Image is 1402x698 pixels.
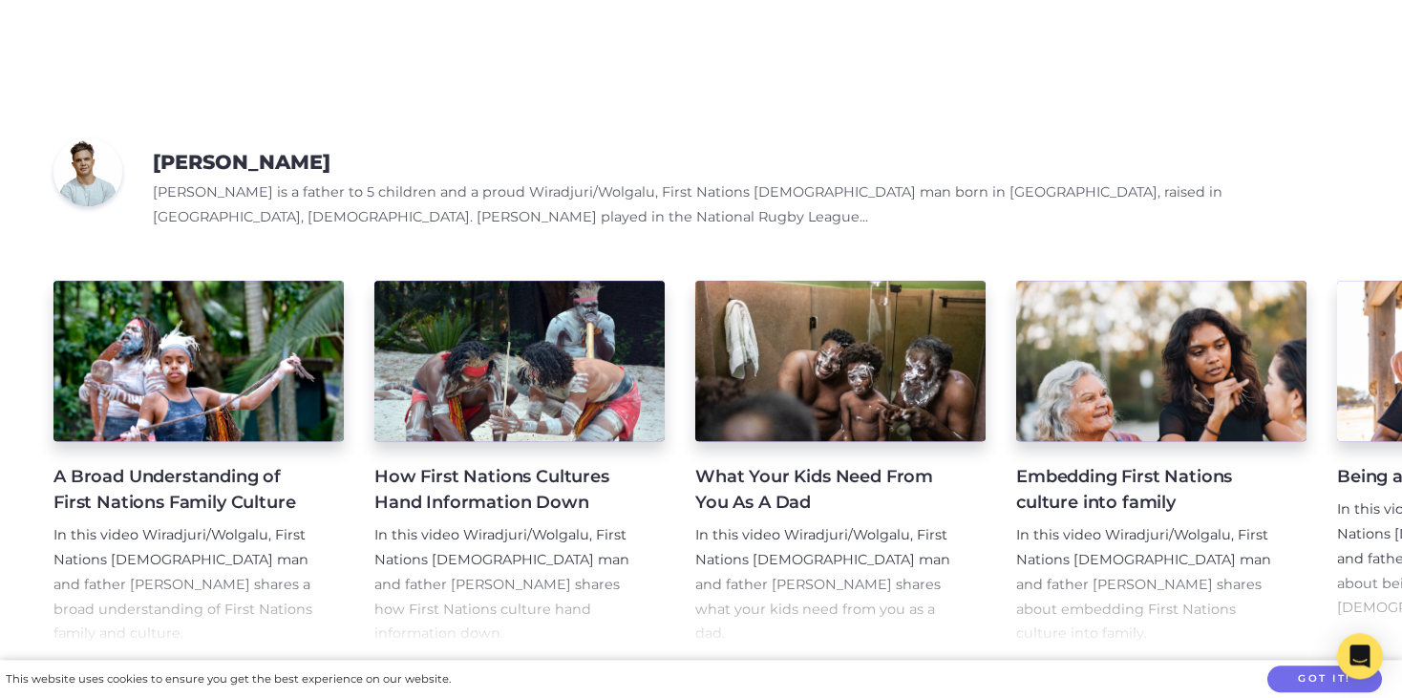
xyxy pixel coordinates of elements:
[1016,523,1276,647] p: In this video Wiradjuri/Wolgalu, First Nations [DEMOGRAPHIC_DATA] man and father [PERSON_NAME] sh...
[1016,464,1276,516] h4: Embedding First Nations culture into family
[153,180,1371,230] p: [PERSON_NAME] is a father to 5 children and a proud Wiradjuri/Wolgalu, First Nations [DEMOGRAPHIC...
[53,137,122,206] img: e87566fa-4ba7-46bb-b274-2866e1cc7003
[53,523,313,647] p: In this video Wiradjuri/Wolgalu, First Nations [DEMOGRAPHIC_DATA] man and father [PERSON_NAME] sh...
[374,464,634,516] h4: How First Nations Cultures Hand Information Down
[53,281,344,647] a: A Broad Understanding of First Nations Family Culture In this video Wiradjuri/Wolgalu, First Nati...
[1267,666,1382,693] button: Got it!
[53,464,313,516] h4: A Broad Understanding of First Nations Family Culture
[1337,633,1383,679] div: Open Intercom Messenger
[374,281,665,647] a: How First Nations Cultures Hand Information Down In this video Wiradjuri/Wolgalu, First Nations [...
[695,464,955,516] h4: What Your Kids Need From You As A Dad
[153,151,330,175] h3: [PERSON_NAME]
[1016,281,1306,647] a: Embedding First Nations culture into family In this video Wiradjuri/Wolgalu, First Nations [DEMOG...
[6,669,451,689] div: This website uses cookies to ensure you get the best experience on our website.
[695,281,986,647] a: What Your Kids Need From You As A Dad In this video Wiradjuri/Wolgalu, First Nations [DEMOGRAPHIC...
[374,523,634,647] p: In this video Wiradjuri/Wolgalu, First Nations [DEMOGRAPHIC_DATA] man and father [PERSON_NAME] sh...
[695,523,955,647] p: In this video Wiradjuri/Wolgalu, First Nations [DEMOGRAPHIC_DATA] man and father [PERSON_NAME] sh...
